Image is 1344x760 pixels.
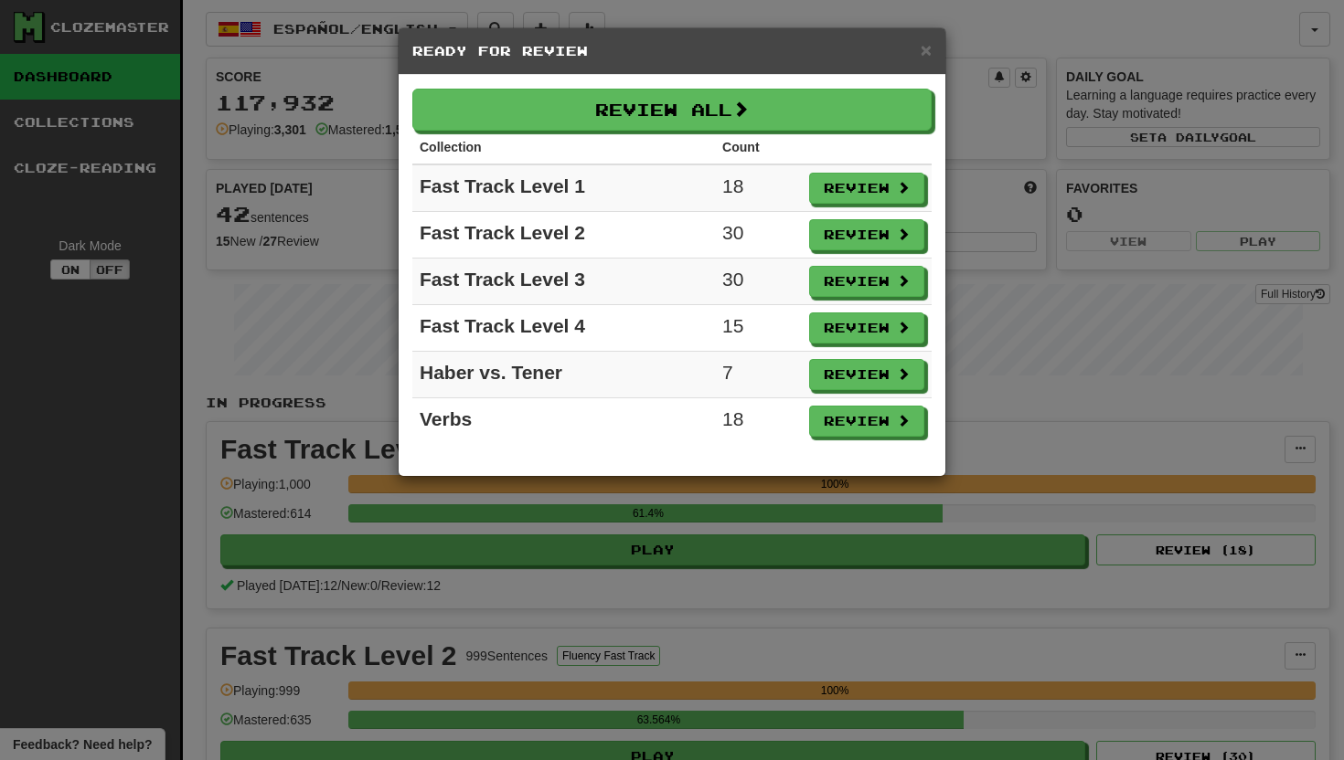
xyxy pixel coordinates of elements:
[715,259,802,305] td: 30
[412,398,715,445] td: Verbs
[921,40,932,59] button: Close
[809,173,924,204] button: Review
[809,266,924,297] button: Review
[412,259,715,305] td: Fast Track Level 3
[715,164,802,212] td: 18
[412,164,715,212] td: Fast Track Level 1
[412,305,715,352] td: Fast Track Level 4
[715,398,802,445] td: 18
[809,359,924,390] button: Review
[412,212,715,259] td: Fast Track Level 2
[412,89,932,131] button: Review All
[412,352,715,398] td: Haber vs. Tener
[921,39,932,60] span: ×
[412,131,715,164] th: Collection
[715,131,802,164] th: Count
[715,352,802,398] td: 7
[809,219,924,250] button: Review
[412,42,932,60] h5: Ready for Review
[715,212,802,259] td: 30
[809,312,924,343] button: Review
[809,406,924,437] button: Review
[715,305,802,352] td: 15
